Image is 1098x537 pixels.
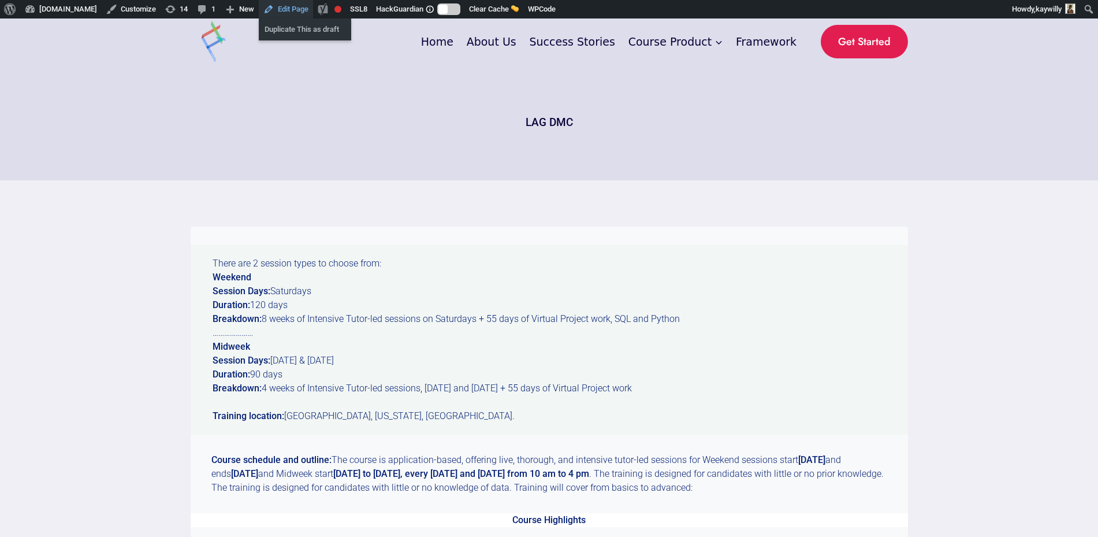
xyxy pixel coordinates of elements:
strong: Training location: [213,410,284,421]
strong: [DATE] [231,468,258,479]
h1: LAG DMC [526,114,573,131]
strong: Session Days: [213,355,270,366]
strong: Course Highlights [512,514,586,525]
a: Get Started [821,25,908,59]
a: About Us [460,27,523,56]
strong: Duration: [213,369,250,380]
strong: Midweek [213,341,250,352]
nav: Primary Navigation [414,27,803,56]
img: 🧽 [511,5,519,12]
strong: Session Days: [213,286,270,297]
span: Course Product [628,34,723,50]
a: Success Stories [523,27,621,56]
strong: [DATE] [798,454,825,465]
strong: [DATE] to [DATE], every [DATE] and [DATE] from 10 am to 4 pm [333,468,589,479]
a: Duplicate This as draft [259,22,351,37]
div: Focus keyphrase not set [334,6,341,13]
p: The course is application-based, offering live, thorough, and intensive tutor-led sessions for We... [191,453,908,495]
span: Clear Cache [469,5,509,13]
a: Home [414,27,460,56]
a: Framework [729,27,803,56]
strong: Breakdown: [213,313,262,324]
img: pqplusms.com [191,18,237,65]
p: There are 2 session types to choose from: Saturdays 120 days 8 weeks of Intensive Tutor-led sessi... [191,245,908,435]
strong: Course schedule and outline: [211,454,332,465]
span: kaywilly [1036,5,1062,13]
a: Course Product [621,27,729,56]
strong: Duration: [213,299,250,310]
strong: Weekend [213,272,251,283]
strong: Breakdown: [213,383,262,394]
